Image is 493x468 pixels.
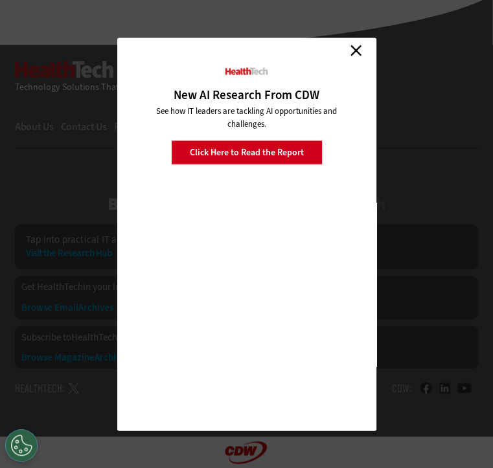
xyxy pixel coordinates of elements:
[224,67,269,75] img: HealthTech_0.png
[5,429,38,462] button: Open Preferences
[171,140,323,164] a: Click Here to Read the Report
[153,104,341,130] p: See how IT leaders are tackling AI opportunities and challenges.
[5,429,38,462] div: Cookies Settings
[137,87,357,101] h3: New AI Research From CDW
[347,41,366,60] a: Close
